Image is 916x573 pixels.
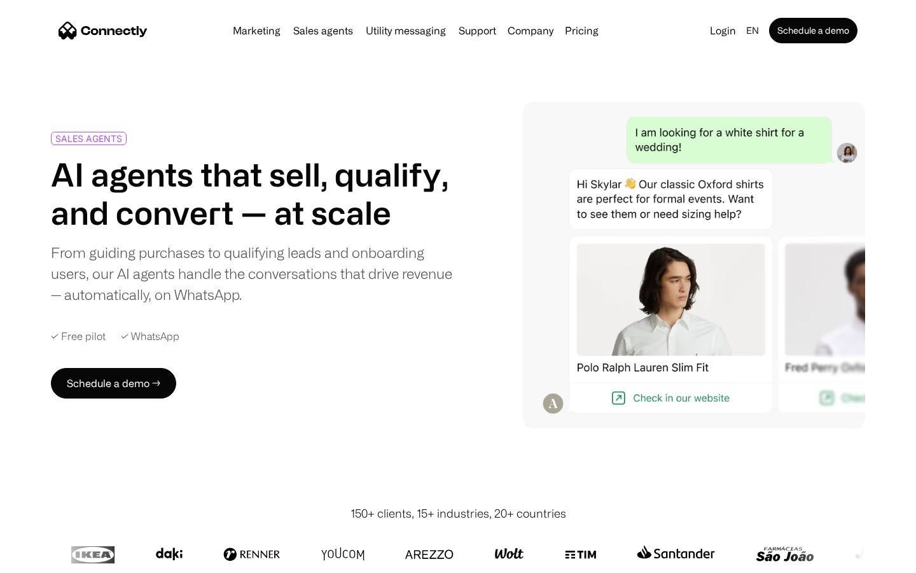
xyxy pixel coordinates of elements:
[508,22,553,39] div: Company
[705,22,741,39] a: Login
[55,134,122,143] div: SALES AGENTS
[769,18,857,43] a: Schedule a demo
[13,549,76,569] aside: Language selected: English
[228,25,286,36] a: Marketing
[361,25,451,36] a: Utility messaging
[121,330,179,343] div: ✓ WhatsApp
[350,505,566,522] div: 150+ clients, 15+ industries, 20+ countries
[454,25,501,36] a: Support
[560,25,604,36] a: Pricing
[746,22,759,39] div: en
[25,551,76,569] ul: Language list
[288,25,358,36] a: Sales agents
[51,330,106,343] div: ✓ Free pilot
[51,368,176,399] a: Schedule a demo →
[51,155,453,232] h1: AI agents that sell, qualify, and convert — at scale
[51,242,453,305] div: From guiding purchases to qualifying leads and onboarding users, our AI agents handle the convers...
